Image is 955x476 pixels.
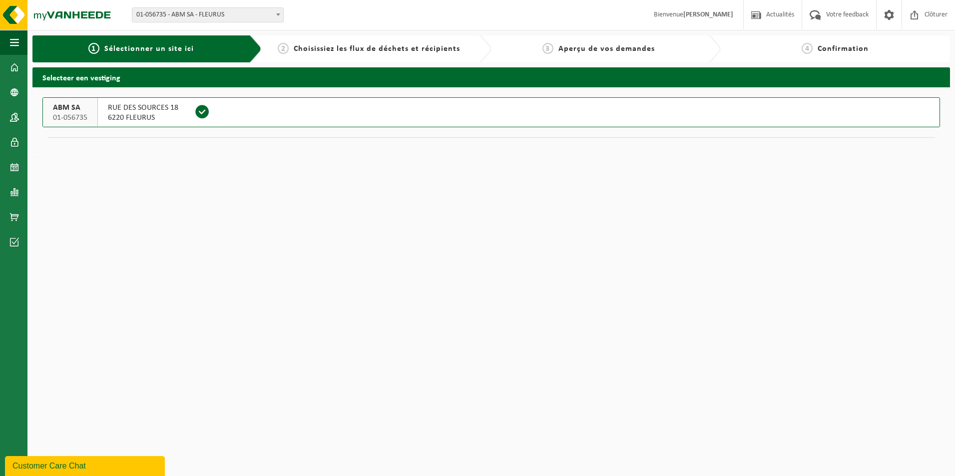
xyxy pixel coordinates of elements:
iframe: chat widget [5,454,167,476]
strong: [PERSON_NAME] [683,11,733,18]
span: RUE DES SOURCES 18 [108,103,178,113]
span: 01-056735 - ABM SA - FLEURUS [132,8,283,22]
span: 3 [542,43,553,54]
span: ABM SA [53,103,87,113]
span: Sélectionner un site ici [104,45,194,53]
span: 6220 FLEURUS [108,113,178,123]
span: 01-056735 - ABM SA - FLEURUS [132,7,284,22]
button: ABM SA 01-056735 RUE DES SOURCES 186220 FLEURUS [42,97,940,127]
span: 4 [802,43,813,54]
h2: Selecteer een vestiging [32,67,950,87]
span: 1 [88,43,99,54]
span: Aperçu de vos demandes [558,45,655,53]
span: 01-056735 [53,113,87,123]
span: Choisissiez les flux de déchets et récipients [294,45,460,53]
span: Confirmation [818,45,869,53]
span: 2 [278,43,289,54]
